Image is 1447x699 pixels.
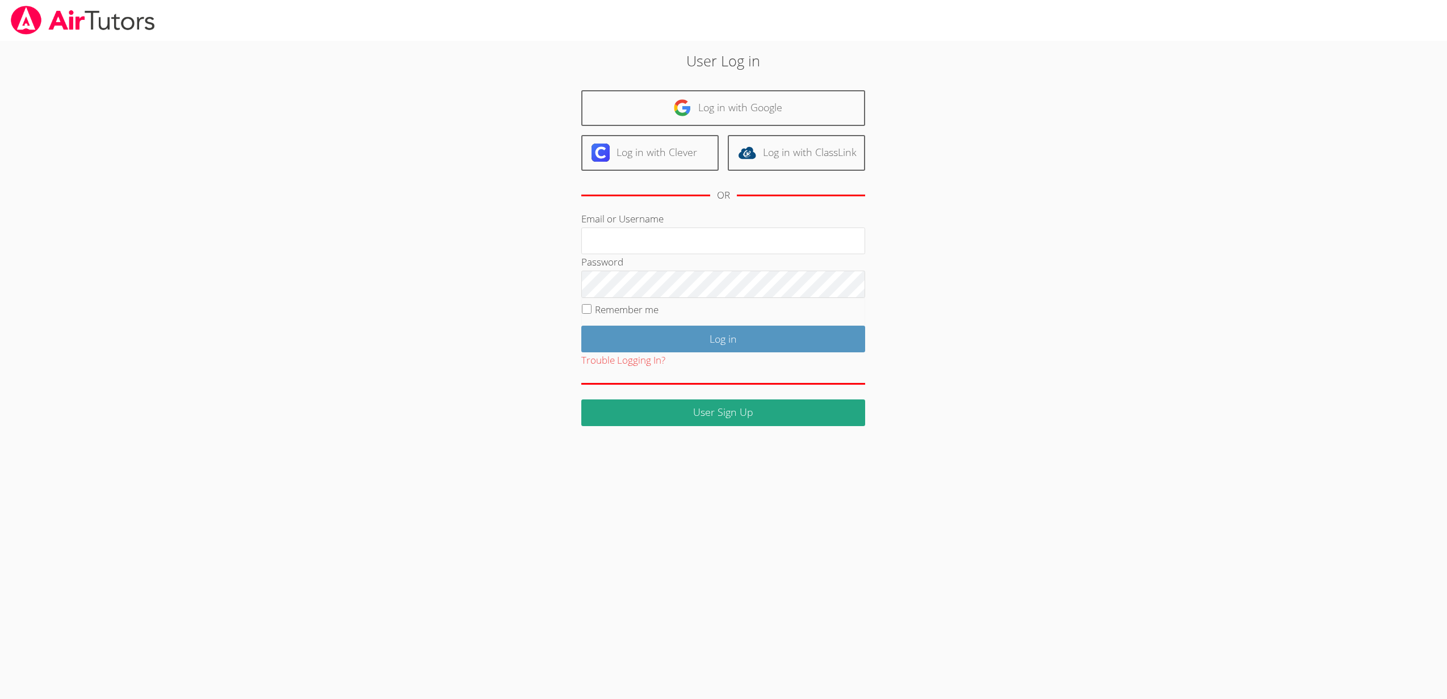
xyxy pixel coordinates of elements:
button: Trouble Logging In? [581,352,665,369]
a: Log in with Clever [581,135,719,171]
label: Remember me [595,303,659,316]
a: User Sign Up [581,399,865,426]
a: Log in with ClassLink [728,135,865,171]
img: classlink-logo-d6bb404cc1216ec64c9a2012d9dc4662098be43eaf13dc465df04b49fa7ab582.svg [738,144,756,162]
img: google-logo-50288ca7cdecda66e5e0955fdab243c47b7ad437acaf1139b6f446037453330a.svg [673,99,691,117]
label: Email or Username [581,212,664,225]
label: Password [581,255,623,268]
h2: User Log in [333,50,1114,71]
img: airtutors_banner-c4298cdbf04f3fff15de1276eac7730deb9818008684d7c2e4769d2f7ddbe033.png [10,6,156,35]
input: Log in [581,326,865,352]
a: Log in with Google [581,90,865,126]
img: clever-logo-6eab21bc6e7a338710f1a6ff85c0baf02591cd810cc4098c63d3a4b26e2feb20.svg [592,144,610,162]
div: OR [717,187,730,204]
